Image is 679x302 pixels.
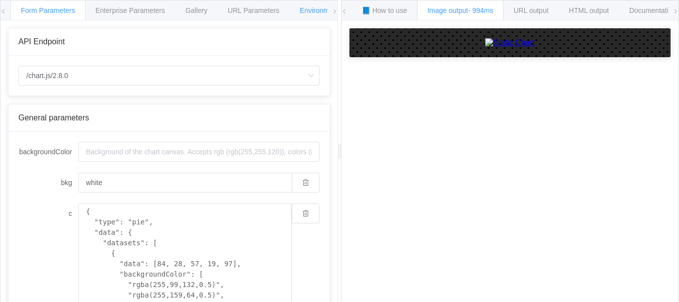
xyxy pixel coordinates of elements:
img: Static Chart [485,38,535,47]
span: HTML output [569,6,609,14]
span: 📘 How to use [362,6,407,14]
input: Background of the chart canvas. Accepts rgb (rgb(255,255,120)), colors (red), and url-encoded hex... [78,173,292,193]
span: URL Parameters [228,6,279,14]
span: API Endpoint [18,37,65,46]
span: Environments [300,6,342,14]
span: Form Parameters [21,6,75,14]
span: Documentation [629,6,676,14]
span: - 994ms [468,6,494,14]
span: General parameters [18,113,89,122]
input: Background of the chart canvas. Accepts rgb (rgb(255,255,120)), colors (red), and url-encoded hex... [78,142,320,162]
a: Static Chart [359,38,661,47]
span: Image output [427,6,493,14]
span: Gallery [185,6,207,14]
label: backgroundColor [18,142,78,162]
input: Select [18,66,320,86]
label: c [18,203,78,223]
label: bkg [18,173,78,193]
span: URL output [513,6,548,14]
span: Enterprise Parameters [95,6,165,14]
